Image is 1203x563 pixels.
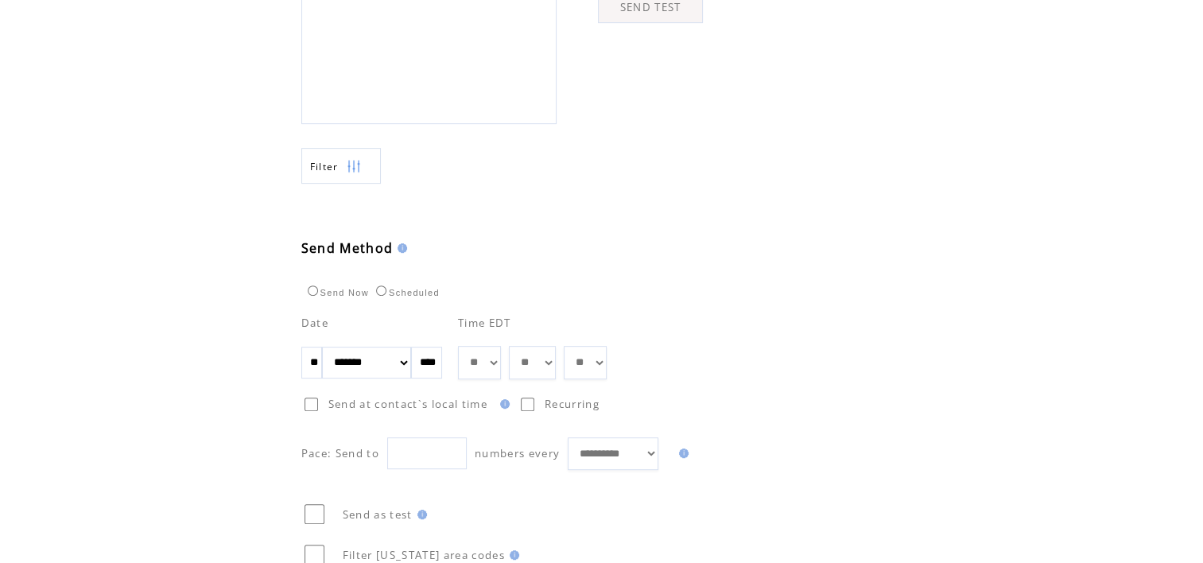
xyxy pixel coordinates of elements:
img: help.gif [674,448,689,458]
span: Show filters [310,160,339,173]
span: Date [301,316,328,330]
a: Filter [301,148,381,184]
span: Time EDT [458,316,511,330]
img: help.gif [393,243,407,253]
img: help.gif [413,510,427,519]
span: Send Method [301,239,394,257]
span: Send at contact`s local time [328,397,487,411]
label: Send Now [304,288,369,297]
span: Filter [US_STATE] area codes [343,548,505,562]
input: Send Now [308,285,318,296]
span: Recurring [545,397,600,411]
input: Scheduled [376,285,386,296]
img: help.gif [495,399,510,409]
span: Send as test [343,507,413,522]
img: help.gif [505,550,519,560]
span: Pace: Send to [301,446,379,460]
label: Scheduled [372,288,440,297]
span: numbers every [475,446,560,460]
img: filters.png [347,149,361,184]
